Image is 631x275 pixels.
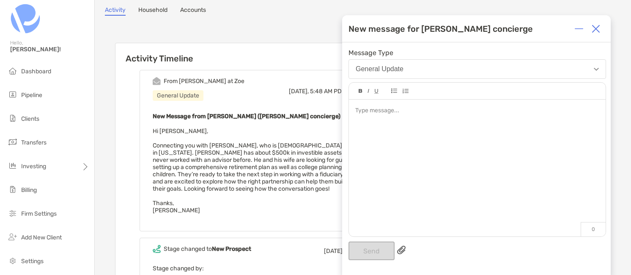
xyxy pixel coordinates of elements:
img: billing icon [8,184,18,194]
img: Expand or collapse [575,25,583,33]
a: Household [138,6,167,16]
img: dashboard icon [8,66,18,76]
h6: Activity Timeline [115,43,413,64]
img: Editor control icon [359,89,362,93]
img: Editor control icon [368,89,369,93]
span: [DATE], [289,88,309,95]
span: Transfers [21,139,47,146]
span: Billing [21,186,37,194]
img: investing icon [8,161,18,171]
button: General Update [348,59,606,79]
span: Hi [PERSON_NAME], Connecting you with [PERSON_NAME], who is [DEMOGRAPHIC_DATA] and based in [US_S... [153,128,371,214]
span: Clients [21,115,39,122]
img: Event icon [153,245,161,253]
p: 0 [581,222,606,236]
b: New Message from [PERSON_NAME] ([PERSON_NAME] concierge) [153,113,340,120]
img: Open dropdown arrow [594,68,599,71]
img: Editor control icon [402,89,409,94]
p: Stage changed by: [153,263,376,274]
img: Event icon [153,77,161,85]
span: Investing [21,163,46,170]
img: Editor control icon [374,89,379,94]
span: [PERSON_NAME]! [10,46,89,53]
img: add_new_client icon [8,232,18,242]
div: New message for [PERSON_NAME] concierge [348,24,533,34]
span: Pipeline [21,92,42,99]
img: transfers icon [8,137,18,147]
span: Settings [21,258,44,265]
span: 5:48 AM PD [310,88,342,95]
span: [DATE] [324,247,343,255]
img: settings icon [8,256,18,266]
div: From [PERSON_NAME] at Zoe [164,78,244,85]
img: Zoe Logo [10,3,41,34]
div: General Update [153,90,203,101]
a: Accounts [180,6,206,16]
div: Stage changed to [164,245,251,253]
div: Reply [342,87,369,96]
img: clients icon [8,113,18,123]
div: General Update [356,65,403,73]
span: Message Type [348,49,606,57]
img: firm-settings icon [8,208,18,218]
a: Activity [105,6,126,16]
img: Close [592,25,600,33]
span: Add New Client [21,234,62,241]
span: Firm Settings [21,210,57,217]
img: Editor control icon [391,89,397,93]
img: pipeline icon [8,89,18,100]
b: New Prospect [212,245,251,253]
img: paperclip attachments [397,246,406,254]
span: Dashboard [21,68,51,75]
